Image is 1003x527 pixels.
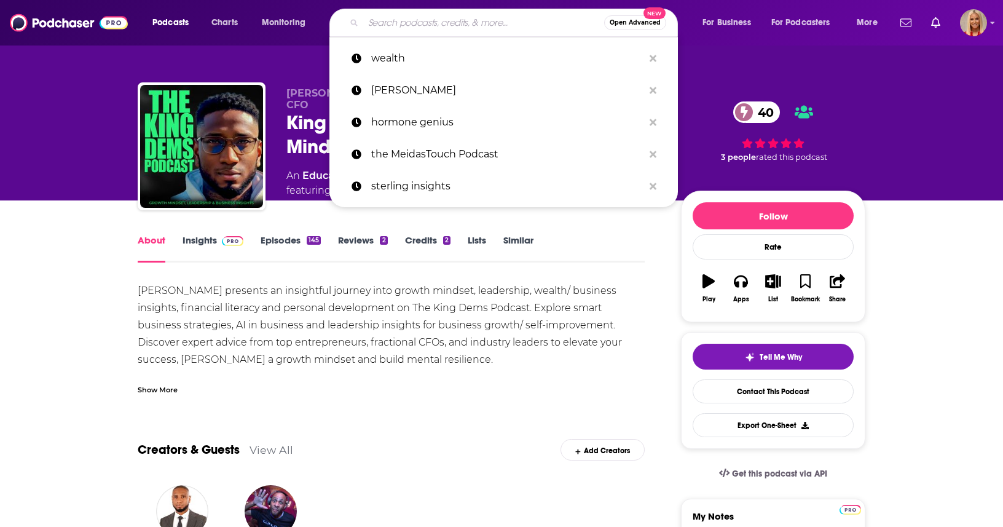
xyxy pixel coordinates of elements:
button: Open AdvancedNew [604,15,666,30]
div: 40 3 peoplerated this podcast [681,87,865,176]
a: [PERSON_NAME] [329,74,678,106]
a: Charts [203,13,245,33]
img: Podchaser - Follow, Share and Rate Podcasts [10,11,128,34]
a: Lists [468,234,486,263]
button: open menu [763,13,848,33]
a: Episodes145 [261,234,321,263]
a: Reviews2 [338,234,387,263]
div: 145 [307,236,321,245]
span: Get this podcast via API [732,469,827,479]
button: Follow [693,202,854,229]
a: Get this podcast via API [709,459,837,489]
span: rated this podcast [756,153,827,162]
a: wealth [329,42,678,74]
button: Bookmark [789,266,821,311]
a: Pro website [840,503,861,515]
div: List [768,296,778,303]
span: More [857,14,878,31]
div: Apps [733,296,749,303]
a: About [138,234,165,263]
a: sterling insights [329,170,678,202]
button: open menu [848,13,893,33]
a: Show notifications dropdown [926,12,945,33]
a: Education [302,170,355,181]
span: 3 people [721,153,756,162]
a: Similar [503,234,533,263]
button: List [757,266,789,311]
div: Rate [693,234,854,260]
span: Podcasts [152,14,189,31]
img: Podchaser Pro [222,236,243,246]
img: Podchaser Pro [840,505,861,515]
button: Apps [725,266,757,311]
p: sterling insights [371,170,643,202]
div: 2 [380,236,387,245]
img: tell me why sparkle [745,352,755,362]
a: 40 [733,101,780,123]
button: Export One-Sheet [693,413,854,437]
p: Michael Peres [371,74,643,106]
span: Open Advanced [610,20,661,26]
img: King Dems Podcast | Growth Mindset, Leadership, AI and Business Insights [140,85,263,208]
div: Bookmark [791,296,820,303]
button: open menu [144,13,205,33]
span: Charts [211,14,238,31]
span: [PERSON_NAME] - Growth Mindset & AI in Business Strategies Expert | CFO [286,87,653,111]
img: User Profile [960,9,987,36]
button: open menu [253,13,321,33]
a: Credits2 [405,234,450,263]
div: Share [829,296,846,303]
a: the MeidasTouch Podcast [329,138,678,170]
span: For Business [702,14,751,31]
input: Search podcasts, credits, & more... [363,13,604,33]
div: Search podcasts, credits, & more... [341,9,690,37]
div: Add Creators [560,439,645,461]
a: Contact This Podcast [693,379,854,403]
a: InsightsPodchaser Pro [183,234,243,263]
div: 2 [443,236,450,245]
a: hormone genius [329,106,678,138]
span: For Podcasters [771,14,830,31]
button: Show profile menu [960,9,987,36]
a: View All [250,443,293,456]
div: Play [702,296,715,303]
p: wealth [371,42,643,74]
a: Show notifications dropdown [895,12,916,33]
div: [PERSON_NAME] presents an insightful journey into growth mindset, leadership, wealth/ business in... [138,282,645,403]
span: Tell Me Why [760,352,802,362]
button: tell me why sparkleTell Me Why [693,344,854,370]
span: featuring [286,183,473,198]
a: Creators & Guests [138,442,240,458]
button: Share [822,266,854,311]
span: New [643,7,666,19]
span: Logged in as KymberleeBolden [960,9,987,36]
p: hormone genius [371,106,643,138]
button: Play [693,266,725,311]
div: An podcast [286,168,473,198]
p: the MeidasTouch Podcast [371,138,643,170]
button: open menu [694,13,766,33]
span: Monitoring [262,14,305,31]
span: 40 [745,101,780,123]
